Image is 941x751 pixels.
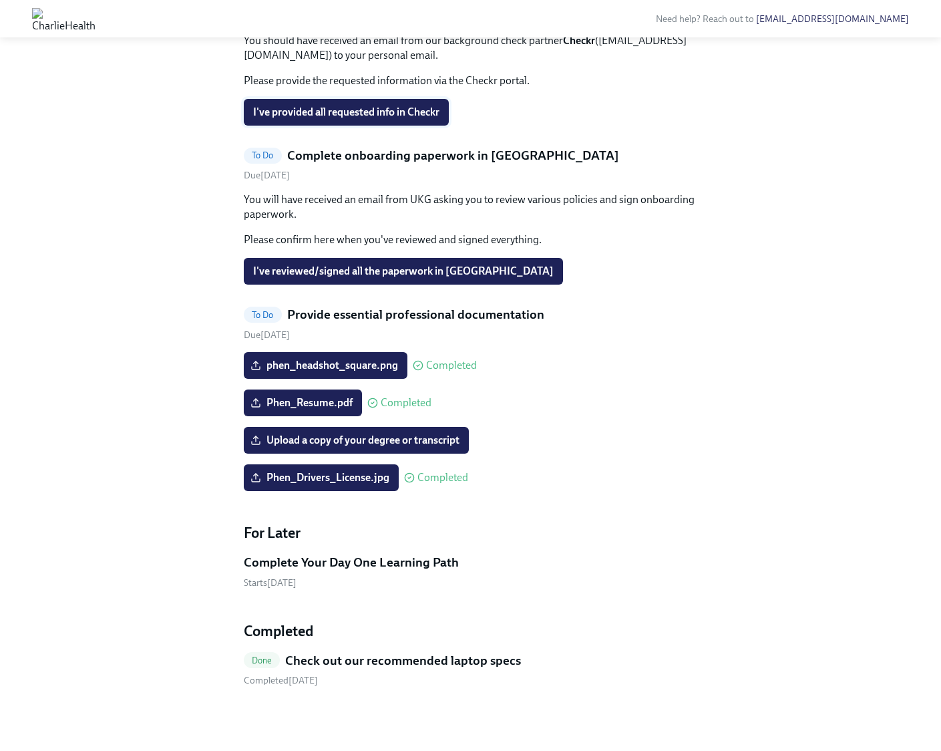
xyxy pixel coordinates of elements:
[244,150,282,160] span: To Do
[244,329,290,341] span: Friday, September 19th 2025, 10:00 am
[253,471,389,484] span: Phen_Drivers_License.jpg
[285,652,521,669] h5: Check out our recommended laptop specs
[244,655,280,665] span: Done
[244,427,469,454] label: Upload a copy of your degree or transcript
[253,359,398,372] span: phen_headshot_square.png
[244,554,698,589] a: Complete Your Day One Learning PathStarts[DATE]
[381,398,431,408] span: Completed
[426,360,477,371] span: Completed
[244,73,698,88] p: Please provide the requested information via the Checkr portal.
[244,310,282,320] span: To Do
[287,147,619,164] h5: Complete onboarding paperwork in [GEOGRAPHIC_DATA]
[244,147,698,182] a: To DoComplete onboarding paperwork in [GEOGRAPHIC_DATA]Due[DATE]
[244,675,318,686] span: Tuesday, September 30th 2025, 8:46 am
[244,233,698,247] p: Please confirm here when you've reviewed and signed everything.
[244,33,698,63] p: You should have received an email from our background check partner ([EMAIL_ADDRESS][DOMAIN_NAME]...
[244,99,449,126] button: I've provided all requested info in Checkr
[244,192,698,222] p: You will have received an email from UKG asking you to review various policies and sign onboardin...
[253,396,353,410] span: Phen_Resume.pdf
[244,554,459,571] h5: Complete Your Day One Learning Path
[287,306,544,323] h5: Provide essential professional documentation
[244,306,698,341] a: To DoProvide essential professional documentationDue[DATE]
[244,170,290,181] span: Friday, September 19th 2025, 10:00 am
[244,577,297,589] span: Monday, October 6th 2025, 10:00 am
[244,523,698,543] h4: For Later
[244,621,698,641] h4: Completed
[244,352,407,379] label: phen_headshot_square.png
[32,8,96,29] img: CharlieHealth
[756,13,909,25] a: [EMAIL_ADDRESS][DOMAIN_NAME]
[253,434,459,447] span: Upload a copy of your degree or transcript
[417,472,468,483] span: Completed
[253,265,554,278] span: I've reviewed/signed all the paperwork in [GEOGRAPHIC_DATA]
[244,464,399,491] label: Phen_Drivers_License.jpg
[253,106,439,119] span: I've provided all requested info in Checkr
[244,390,362,416] label: Phen_Resume.pdf
[244,652,698,688] a: DoneCheck out our recommended laptop specs Completed[DATE]
[563,34,595,47] strong: Checkr
[244,258,563,285] button: I've reviewed/signed all the paperwork in [GEOGRAPHIC_DATA]
[656,13,909,25] span: Need help? Reach out to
